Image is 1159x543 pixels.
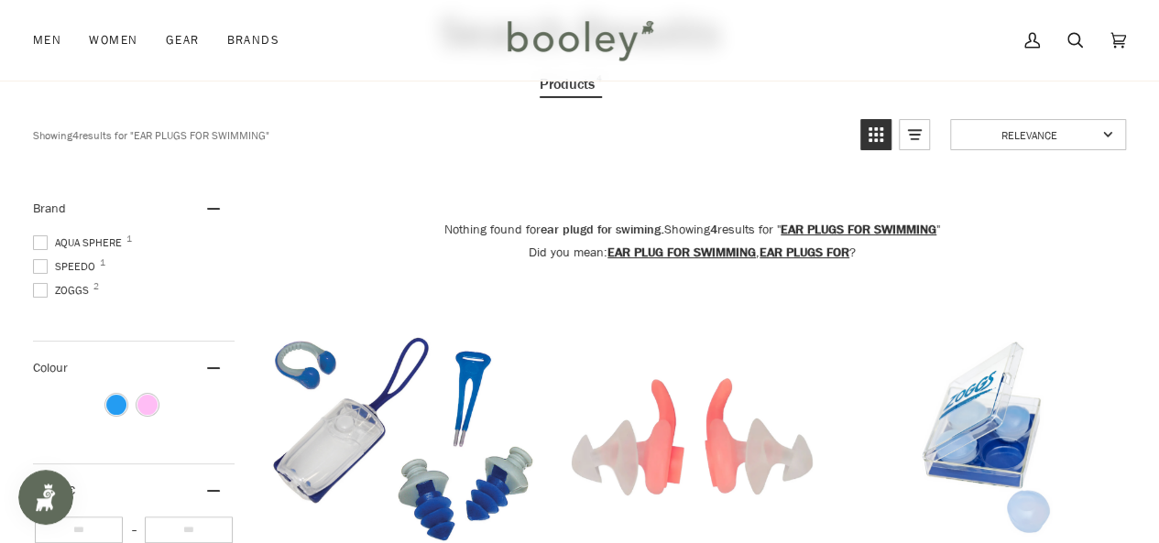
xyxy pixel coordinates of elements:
span: Showing results for " " [664,221,940,238]
span: Zoggs [33,282,94,299]
iframe: Button to open loyalty program pop-up [18,470,73,525]
a: ear plug for swimming [607,244,756,261]
span: Brand [33,200,66,217]
span: Speedo [33,258,101,275]
b: 4 [710,221,717,238]
span: Colour: Pink [137,395,158,415]
b: 4 [72,126,79,142]
a: View list mode [899,119,930,150]
span: 2 [93,282,99,291]
span: 4 [596,71,602,96]
input: Minimum value [35,516,123,543]
span: Women [89,31,137,49]
span: Gear [166,31,200,49]
span: Brands [226,31,279,49]
img: Booley [499,14,660,67]
a: Sort options [950,119,1126,150]
span: Colour [33,359,82,376]
a: View grid mode [860,119,891,150]
b: ear plugd for swiming [541,221,661,238]
span: Did you mean: , ? [529,244,856,261]
a: ear plugs for swimming [781,221,936,238]
a: ear plugs for [760,244,849,261]
span: 1 [100,258,105,267]
span: Nothing found for [444,221,661,238]
input: Maximum value [145,516,233,543]
span: Colour: Blue [106,395,126,415]
span: – [123,522,145,538]
div: . [260,199,1124,281]
span: Aqua Sphere [33,234,127,251]
a: View Products Tab [540,71,602,98]
span: 1 [126,234,132,244]
span: Men [33,31,61,49]
span: Relevance [962,126,1097,142]
div: Showing results for " " [33,119,847,150]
